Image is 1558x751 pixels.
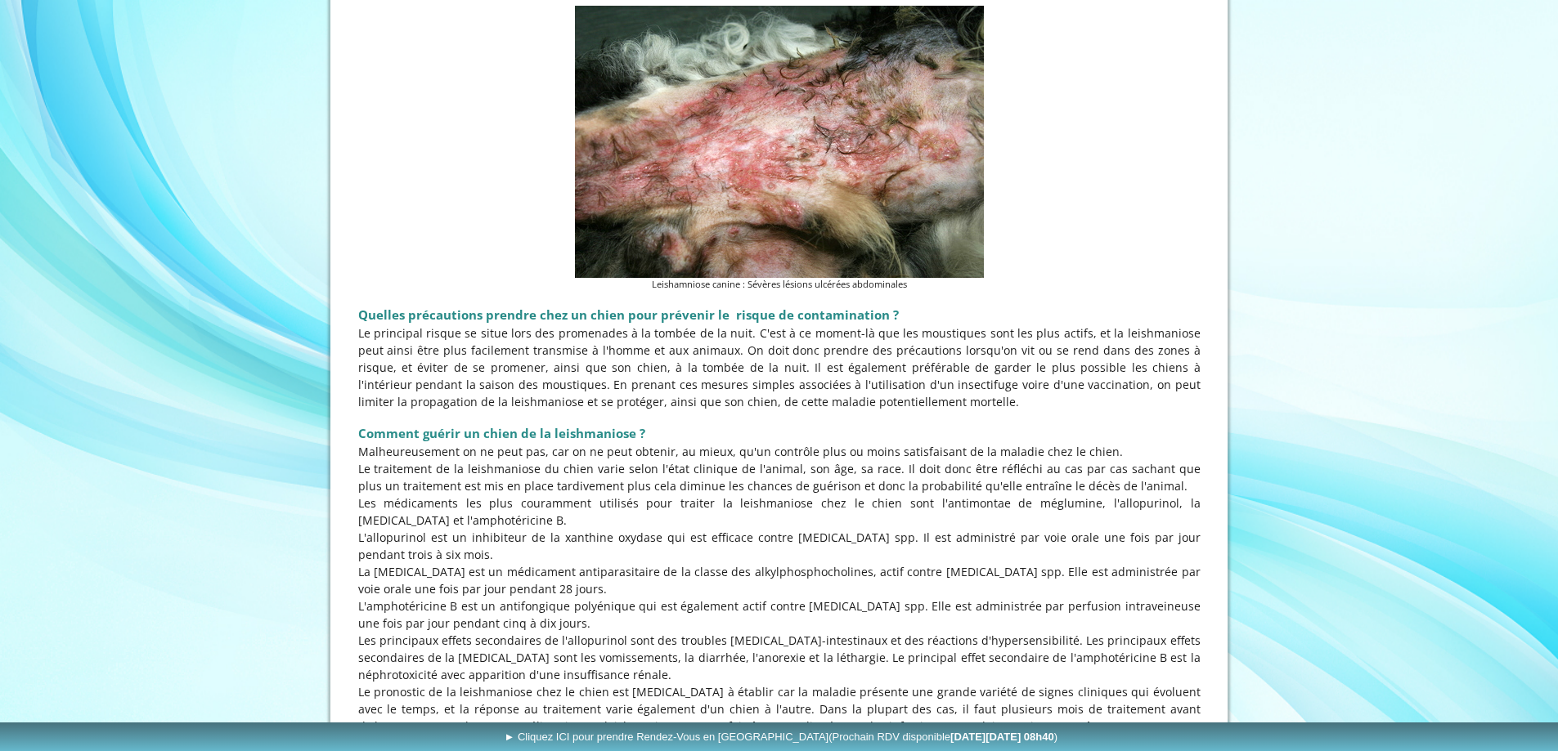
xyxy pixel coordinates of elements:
p: Le traitement de la leishmaniose du chien varie selon l'état clinique de l'animal, son âge, sa ra... [358,460,1201,494]
strong: Quelles précautions prendre chez un chien pour prévenir le risque de contamination ? [358,306,899,323]
p: Les principaux effets secondaires de l'allopurinol sont des troubles [MEDICAL_DATA]-intestinaux e... [358,632,1201,683]
img: Leishmaniose du chien [575,6,984,278]
figcaption: Leishamniose canine : Sévères lésions ulcérées abdominales [575,278,984,292]
p: Malheureusement on ne peut pas, car on ne peut obtenir, au mieux, qu'un contrôle plus ou moins sa... [358,443,1201,460]
p: Les médicaments les plus couramment utilisés pour traiter la leishmaniose chez le chien sont l'an... [358,494,1201,529]
span: ► Cliquez ICI pour prendre Rendez-Vous en [GEOGRAPHIC_DATA] [504,731,1057,743]
strong: Comment guérir un chien de la leishmaniose ? [358,425,645,441]
p: Le pronostic de la leishmaniose chez le chien est [MEDICAL_DATA] à établir car la maladie présent... [358,683,1201,735]
p: L'allopurinol est un inhibiteur de la xanthine oxydase qui est efficace contre [MEDICAL_DATA] spp... [358,529,1201,563]
p: Le principal risque se situe lors des promenades à la tombée de la nuit. C'est à ce moment-là que... [358,324,1201,410]
p: La [MEDICAL_DATA] est un médicament antiparasitaire de la classe des alkylphosphocholines, actif ... [358,563,1201,597]
span: (Prochain RDV disponible ) [828,731,1057,743]
b: [DATE][DATE] 08h40 [950,731,1054,743]
p: L'amphotéricine B est un antifongique polyénique qui est également actif contre [MEDICAL_DATA] sp... [358,597,1201,632]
